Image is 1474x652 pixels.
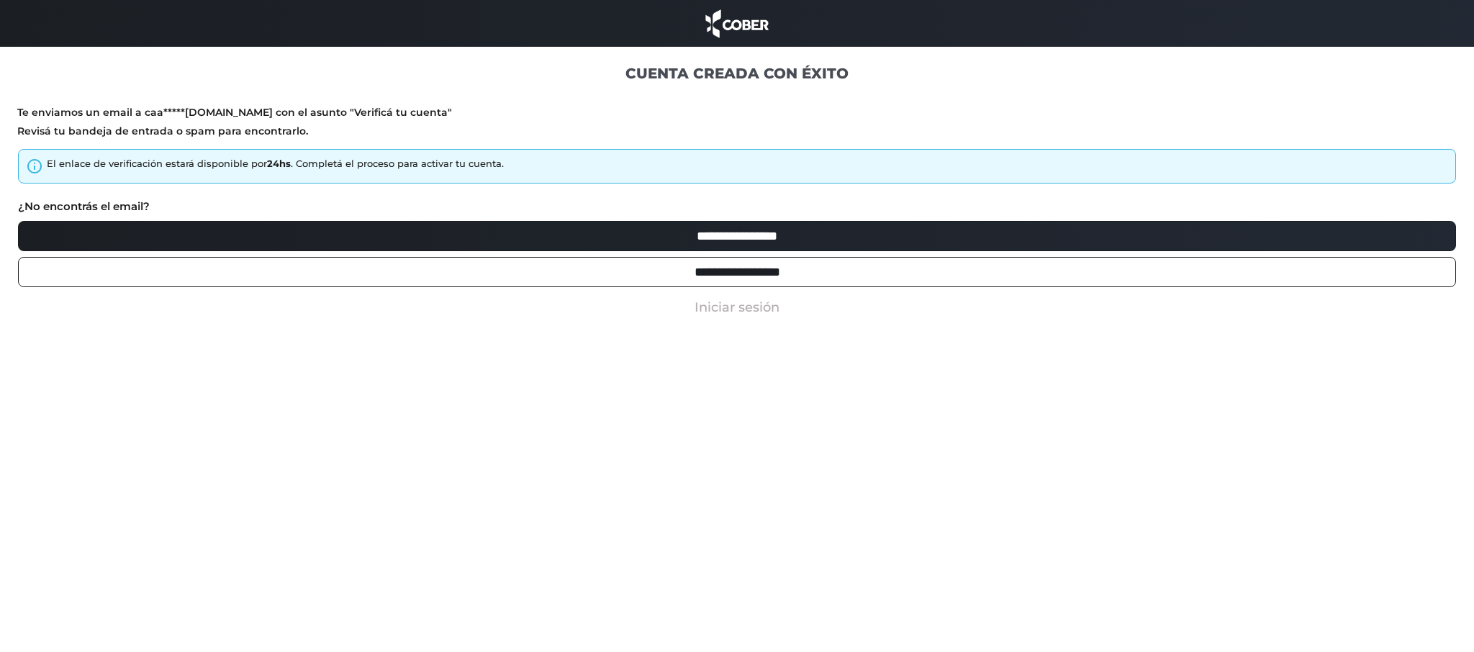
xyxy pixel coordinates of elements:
div: El enlace de verificación estará disponible por . Completá el proceso para activar tu cuenta. [47,157,504,171]
p: Te enviamos un email a caa*****[DOMAIN_NAME] con el asunto "Verificá tu cuenta" [17,106,1457,119]
label: ¿No encontrás el email? [18,199,150,215]
strong: 24hs [267,158,291,169]
h1: CUENTA CREADA CON ÉXITO [17,64,1457,83]
a: Iniciar sesión [695,299,779,315]
p: Revisá tu bandeja de entrada o spam para encontrarlo. [17,124,1457,138]
img: cober_marca.png [702,7,772,40]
